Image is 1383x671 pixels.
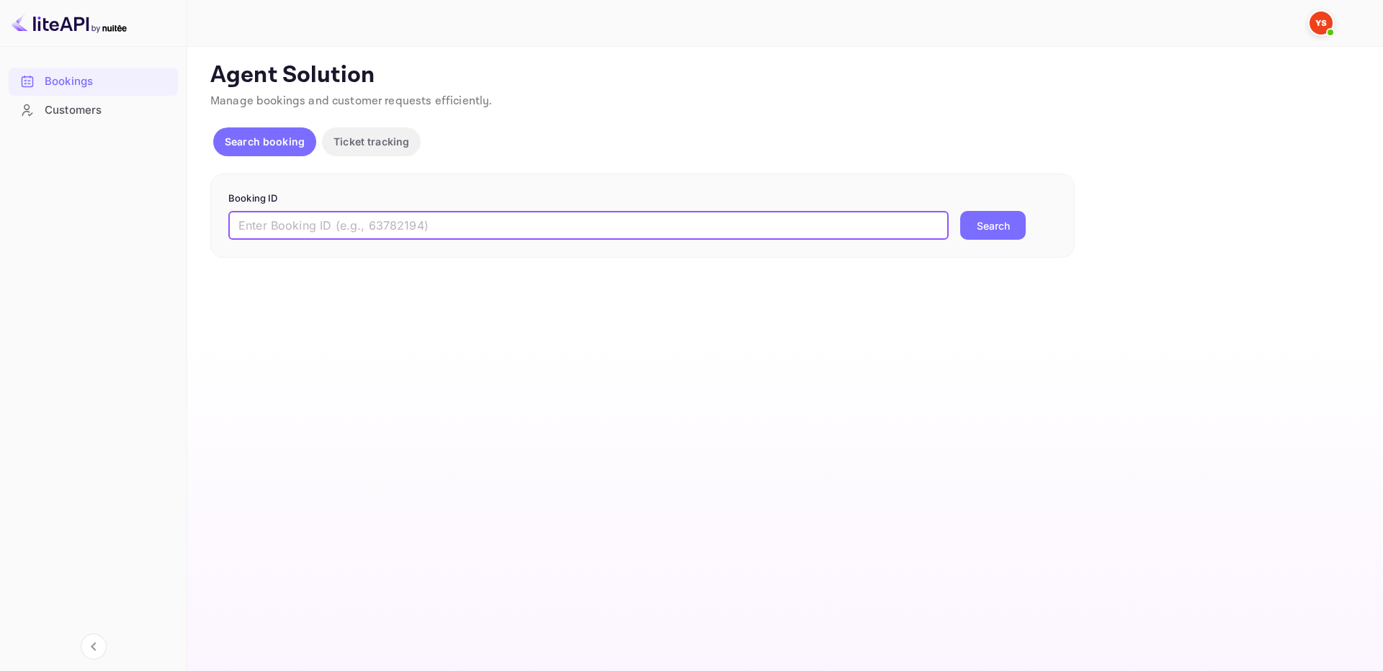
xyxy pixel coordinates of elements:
a: Bookings [9,68,178,94]
div: Customers [9,96,178,125]
div: Bookings [9,68,178,96]
img: LiteAPI logo [12,12,127,35]
input: Enter Booking ID (e.g., 63782194) [228,211,949,240]
img: Yandex Support [1310,12,1333,35]
button: Search [960,211,1026,240]
div: Customers [45,102,171,119]
a: Customers [9,96,178,123]
p: Search booking [225,134,305,149]
span: Manage bookings and customer requests efficiently. [210,94,493,109]
p: Ticket tracking [334,134,409,149]
p: Booking ID [228,192,1057,206]
button: Collapse navigation [81,634,107,659]
p: Agent Solution [210,61,1357,90]
div: Bookings [45,73,171,90]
